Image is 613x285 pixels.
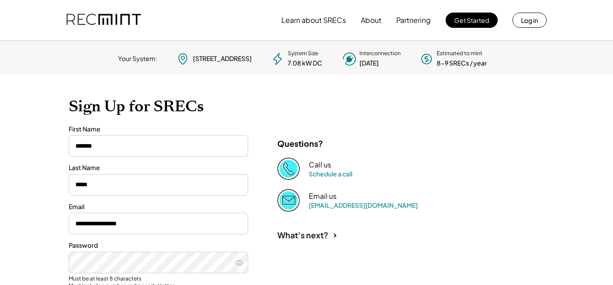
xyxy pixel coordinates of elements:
[309,170,352,178] a: Schedule a call
[309,160,331,170] div: Call us
[277,189,300,211] img: Email%202%403x.png
[309,201,418,209] a: [EMAIL_ADDRESS][DOMAIN_NAME]
[277,138,323,149] div: Questions?
[69,241,248,250] div: Password
[361,11,381,29] button: About
[118,54,157,63] div: Your System:
[277,158,300,180] img: Phone%20copy%403x.png
[359,59,379,68] div: [DATE]
[437,59,487,68] div: 8-9 SRECs / year
[69,125,248,134] div: First Name
[69,202,248,211] div: Email
[446,13,498,28] button: Get Started
[69,163,248,172] div: Last Name
[69,97,544,116] h1: Sign Up for SRECs
[193,54,252,63] div: [STREET_ADDRESS]
[396,11,431,29] button: Partnering
[359,50,401,57] div: Interconnection
[277,230,328,240] div: What's next?
[309,192,337,201] div: Email us
[288,50,318,57] div: System Size
[512,13,547,28] button: Log in
[437,50,482,57] div: Estimated to mint
[66,5,141,35] img: recmint-logotype%403x.png
[281,11,346,29] button: Learn about SRECs
[288,59,322,68] div: 7.08 kW DC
